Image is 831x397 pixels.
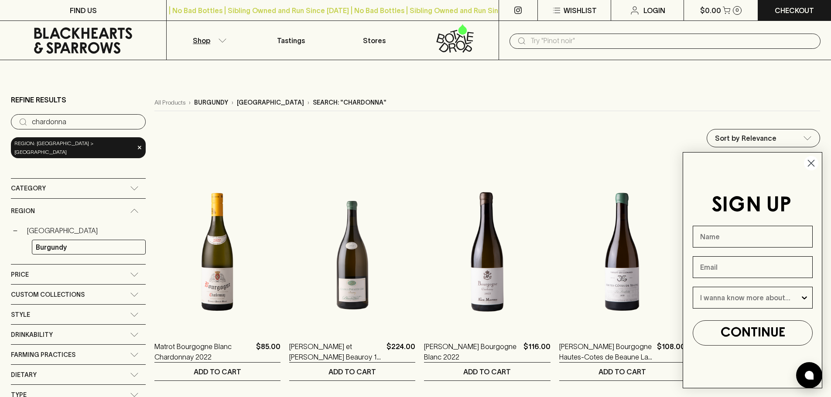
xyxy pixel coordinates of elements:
[11,309,30,320] span: Style
[289,341,383,362] a: [PERSON_NAME] et [PERSON_NAME] Beauroy 1er Chablis Magnum 2021
[154,363,280,380] button: ADD TO CART
[32,115,139,129] input: Try “Pinot noir”
[11,199,146,224] div: Region
[308,98,309,107] p: ›
[194,366,241,377] p: ADD TO CART
[693,226,813,248] input: Name
[11,179,146,198] div: Category
[11,265,146,284] div: Price
[804,156,819,171] button: Close dialog
[11,349,75,360] span: Farming Practices
[333,21,416,60] a: Stores
[313,98,386,107] p: Search: "chardonna"
[386,341,415,362] p: $224.00
[11,325,146,344] div: Drinkability
[800,287,809,308] button: Show Options
[277,35,305,46] p: Tastings
[715,133,776,143] p: Sort by Relevance
[559,341,653,362] a: [PERSON_NAME] Bourgogne Hautes-Cotes de Beaune La Foulotte Blanc 2020
[424,341,520,362] a: [PERSON_NAME] Bourgogne Blanc 2022
[256,341,280,362] p: $85.00
[154,176,280,328] img: Matrot Bourgogne Blanc Chardonnay 2022
[237,98,304,107] p: [GEOGRAPHIC_DATA]
[11,365,146,384] div: Dietary
[693,256,813,278] input: Email
[23,223,146,238] a: [GEOGRAPHIC_DATA]
[194,98,228,107] p: burgundy
[289,363,415,380] button: ADD TO CART
[11,183,46,194] span: Category
[11,305,146,324] div: Style
[11,95,66,105] p: Refine Results
[424,176,550,328] img: Alex Moreau Bourgogne Blanc 2022
[11,269,29,280] span: Price
[11,329,53,340] span: Drinkability
[250,21,332,60] a: Tastings
[328,366,376,377] p: ADD TO CART
[735,8,739,13] p: 0
[189,98,191,107] p: ›
[14,139,134,156] span: region: [GEOGRAPHIC_DATA] > [GEOGRAPHIC_DATA]
[530,34,814,48] input: Try "Pinot noir"
[11,289,85,300] span: Custom Collections
[154,341,253,362] a: Matrot Bourgogne Blanc Chardonnay 2022
[598,366,646,377] p: ADD TO CART
[11,285,146,304] div: Custom Collections
[559,363,685,380] button: ADD TO CART
[289,176,415,328] img: Agnes et Didier Dauvissat Beauroy 1er Chablis Magnum 2021
[559,176,685,328] img: Joannes Violot-Guillemard Bourgogne Hautes-Cotes de Beaune La Foulotte Blanc 2020
[11,370,37,380] span: Dietary
[657,341,685,362] p: $108.00
[32,240,146,254] a: Burgundy
[193,35,210,46] p: Shop
[167,21,250,60] button: Shop
[363,35,386,46] p: Stores
[154,98,185,107] a: All Products
[700,5,721,16] p: $0.00
[137,143,142,152] span: ×
[674,143,831,397] div: FLYOUT Form
[693,320,813,346] button: CONTINUE
[523,341,551,362] p: $116.00
[775,5,814,16] p: Checkout
[11,206,35,217] span: Region
[707,129,820,147] div: Sort by Relevance
[11,345,146,364] div: Farming Practices
[232,98,233,107] p: ›
[643,5,665,16] p: Login
[70,5,97,16] p: FIND US
[711,196,791,216] span: SIGN UP
[564,5,597,16] p: Wishlist
[424,363,550,380] button: ADD TO CART
[700,287,800,308] input: I wanna know more about...
[805,371,814,380] img: bubble-icon
[463,366,511,377] p: ADD TO CART
[11,226,20,235] button: −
